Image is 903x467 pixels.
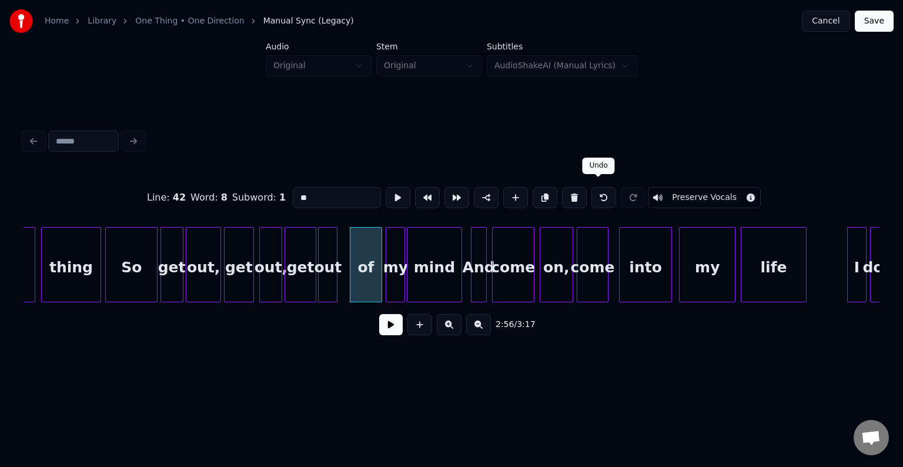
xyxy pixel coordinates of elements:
[147,191,186,205] div: Line :
[517,319,535,331] span: 3:17
[802,11,850,32] button: Cancel
[266,42,372,51] label: Audio
[190,191,228,205] div: Word :
[263,15,354,27] span: Manual Sync (Legacy)
[135,15,244,27] a: One Thing • One Direction
[496,319,514,331] span: 2:56
[496,319,524,331] div: /
[854,420,889,455] div: Open chat
[279,192,286,203] span: 1
[45,15,354,27] nav: breadcrumb
[45,15,69,27] a: Home
[648,187,761,208] button: Toggle
[232,191,286,205] div: Subword :
[855,11,894,32] button: Save
[88,15,116,27] a: Library
[9,9,33,33] img: youka
[221,192,228,203] span: 8
[487,42,637,51] label: Subtitles
[589,161,607,171] div: Undo
[173,192,186,203] span: 42
[376,42,482,51] label: Stem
